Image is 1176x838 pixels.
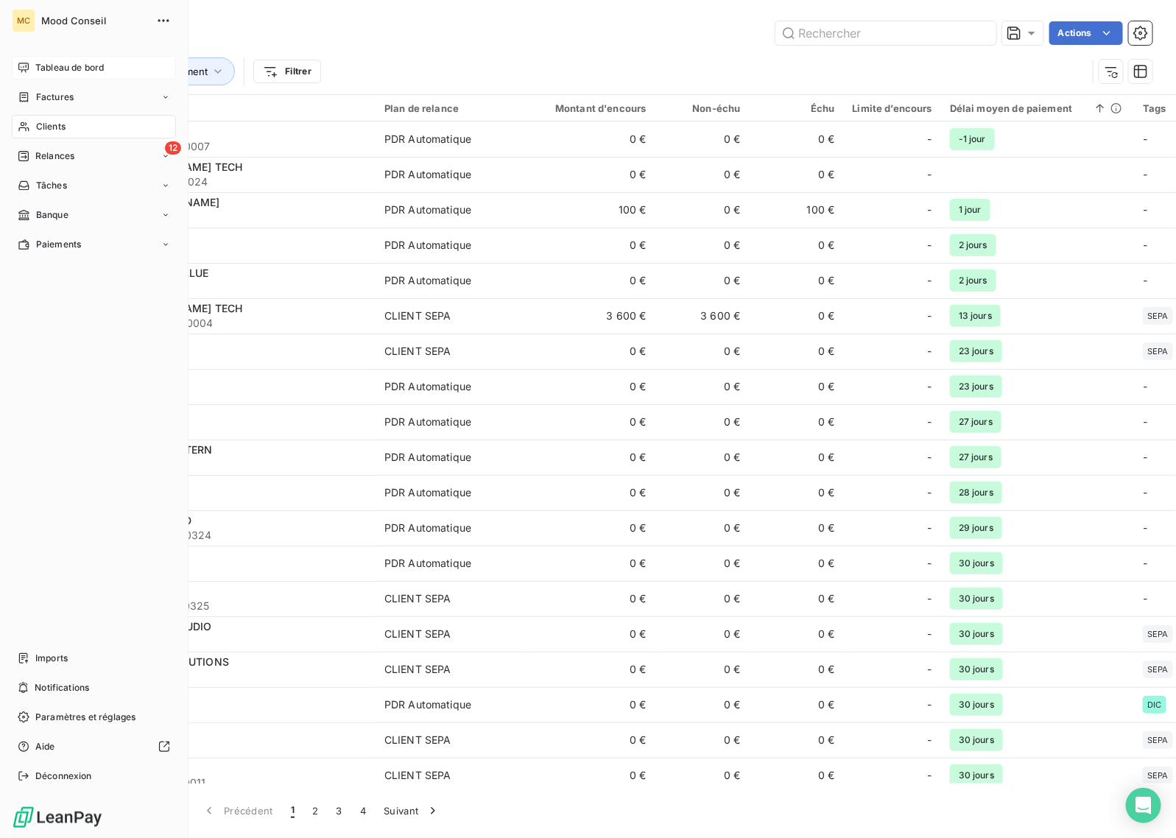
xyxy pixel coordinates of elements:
[1143,168,1147,180] span: -
[1143,203,1147,216] span: -
[384,379,471,394] div: PDR Automatique
[750,475,844,510] td: 0 €
[655,687,750,722] td: 0 €
[102,387,367,401] span: 900000062
[655,616,750,652] td: 0 €
[750,652,844,687] td: 0 €
[529,228,655,263] td: 0 €
[655,652,750,687] td: 0 €
[950,446,1001,468] span: 27 jours
[529,687,655,722] td: 0 €
[950,623,1003,645] span: 30 jours
[750,228,844,263] td: 0 €
[750,157,844,192] td: 0 €
[928,556,932,571] span: -
[193,795,282,826] button: Précédent
[950,102,1125,114] div: Délai moyen de paiement
[928,485,932,500] span: -
[950,376,1002,398] span: 23 jours
[102,775,367,790] span: 2024EDU900000011
[950,411,1001,433] span: 27 jours
[384,102,520,114] div: Plan de relance
[351,795,375,826] button: 4
[928,379,932,394] span: -
[655,122,750,157] td: 0 €
[750,722,844,758] td: 0 €
[1147,771,1169,780] span: SEPA
[35,61,104,74] span: Tableau de bord
[35,711,135,724] span: Paramètres et réglages
[529,440,655,475] td: 0 €
[750,263,844,298] td: 0 €
[384,309,451,323] div: CLIENT SEPA
[529,758,655,793] td: 0 €
[950,764,1003,786] span: 30 jours
[950,199,990,221] span: 1 jour
[529,510,655,546] td: 0 €
[102,563,367,578] span: 900000329
[12,9,35,32] div: MC
[102,669,367,684] span: 900000209
[950,694,1003,716] span: 30 jours
[928,591,932,606] span: -
[529,616,655,652] td: 0 €
[750,298,844,334] td: 0 €
[529,192,655,228] td: 100 €
[165,141,181,155] span: 12
[36,120,66,133] span: Clients
[253,60,321,83] button: Filtrer
[328,795,351,826] button: 3
[750,122,844,157] td: 0 €
[36,91,74,104] span: Factures
[102,705,367,719] span: 900000154
[750,616,844,652] td: 0 €
[1147,630,1169,638] span: SEPA
[1143,592,1147,605] span: -
[529,263,655,298] td: 0 €
[928,662,932,677] span: -
[102,316,367,331] span: 2024TWA900000004
[655,546,750,581] td: 0 €
[750,369,844,404] td: 0 €
[384,132,471,147] div: PDR Automatique
[282,795,303,826] button: 1
[928,697,932,712] span: -
[529,546,655,581] td: 0 €
[384,415,471,429] div: PDR Automatique
[375,795,449,826] button: Suivant
[1126,788,1161,823] div: Open Intercom Messenger
[102,175,367,189] span: 2024ETE900000024
[655,758,750,793] td: 0 €
[750,687,844,722] td: 0 €
[928,521,932,535] span: -
[655,510,750,546] td: 0 €
[950,234,996,256] span: 2 jours
[384,450,471,465] div: PDR Automatique
[928,768,932,783] span: -
[950,340,1002,362] span: 23 jours
[384,167,471,182] div: PDR Automatique
[775,21,996,45] input: Rechercher
[928,273,932,288] span: -
[1143,380,1147,392] span: -
[384,556,471,571] div: PDR Automatique
[102,740,367,755] span: 900000057
[655,157,750,192] td: 0 €
[1147,311,1169,320] span: SEPA
[35,149,74,163] span: Relances
[102,210,367,225] span: 900000325
[1143,521,1147,534] span: -
[384,273,471,288] div: PDR Automatique
[1147,665,1169,674] span: SEPA
[384,627,451,641] div: CLIENT SEPA
[655,369,750,404] td: 0 €
[750,334,844,369] td: 0 €
[102,493,367,507] span: CLT00000003
[655,228,750,263] td: 0 €
[928,309,932,323] span: -
[664,102,741,114] div: Non-échu
[529,334,655,369] td: 0 €
[529,369,655,404] td: 0 €
[655,192,750,228] td: 0 €
[384,697,471,712] div: PDR Automatique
